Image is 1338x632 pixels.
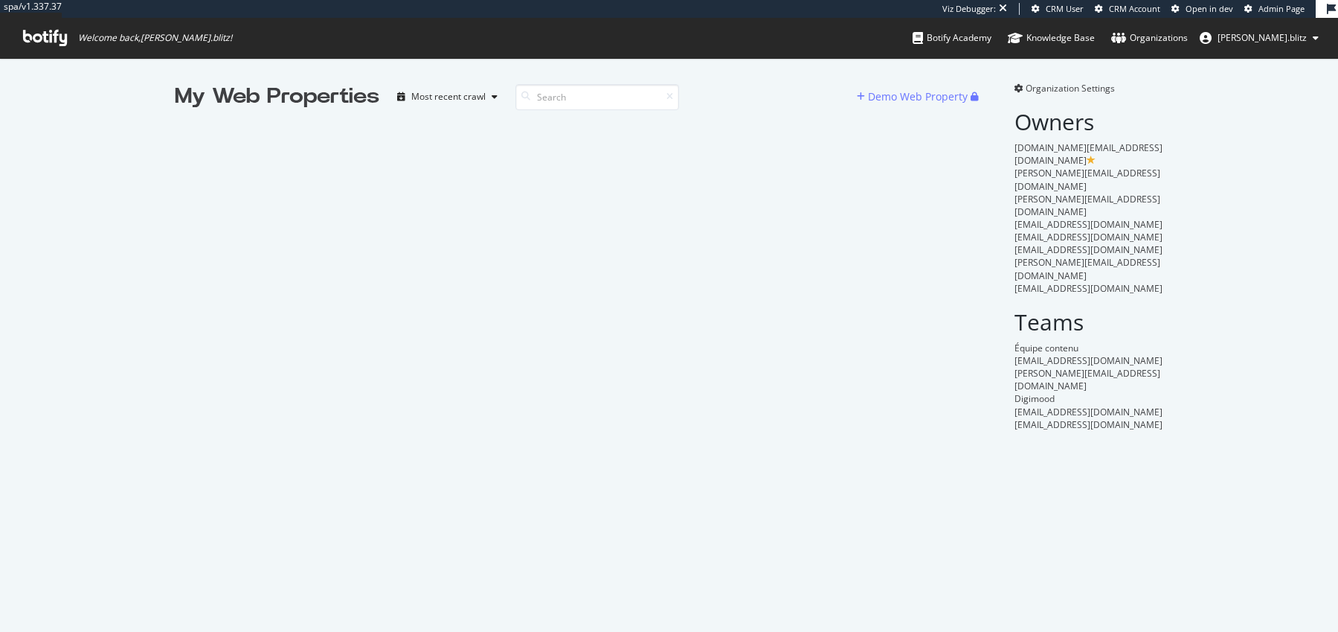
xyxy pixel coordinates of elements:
a: CRM User [1032,3,1084,15]
span: Organization Settings [1026,82,1115,95]
button: [PERSON_NAME].blitz [1188,26,1331,50]
span: [EMAIL_ADDRESS][DOMAIN_NAME] [1014,282,1162,295]
span: CRM User [1046,3,1084,14]
span: [PERSON_NAME][EMAIL_ADDRESS][DOMAIN_NAME] [1014,256,1160,281]
div: Most recent crawl [411,92,486,101]
h2: Teams [1014,310,1164,334]
span: [EMAIL_ADDRESS][DOMAIN_NAME] [1014,354,1162,367]
div: Demo Web Property [868,89,968,104]
a: CRM Account [1095,3,1160,15]
a: Open in dev [1171,3,1233,15]
a: Organizations [1111,18,1188,58]
span: [EMAIL_ADDRESS][DOMAIN_NAME] [1014,243,1162,256]
a: Demo Web Property [857,90,971,103]
span: [EMAIL_ADDRESS][DOMAIN_NAME] [1014,231,1162,243]
div: Équipe contenu [1014,342,1164,354]
span: [PERSON_NAME][EMAIL_ADDRESS][DOMAIN_NAME] [1014,367,1160,392]
a: Admin Page [1244,3,1305,15]
a: Knowledge Base [1008,18,1095,58]
span: [PERSON_NAME][EMAIL_ADDRESS][DOMAIN_NAME] [1014,193,1160,218]
div: Botify Academy [913,31,991,45]
span: Admin Page [1258,3,1305,14]
span: [EMAIL_ADDRESS][DOMAIN_NAME] [1014,218,1162,231]
div: Knowledge Base [1008,31,1095,45]
div: My Web Properties [175,82,379,112]
button: Most recent crawl [391,85,504,109]
span: Welcome back, [PERSON_NAME].blitz ! [78,32,232,44]
h2: Owners [1014,109,1164,134]
button: Demo Web Property [857,85,971,109]
span: [DOMAIN_NAME][EMAIL_ADDRESS][DOMAIN_NAME] [1014,141,1162,167]
span: alexandre.blitz [1218,31,1307,44]
div: Digimood [1014,392,1164,405]
span: CRM Account [1109,3,1160,14]
span: [EMAIL_ADDRESS][DOMAIN_NAME] [1014,418,1162,431]
input: Search [515,84,679,110]
a: Botify Academy [913,18,991,58]
span: Open in dev [1186,3,1233,14]
span: [PERSON_NAME][EMAIL_ADDRESS][DOMAIN_NAME] [1014,167,1160,192]
span: [EMAIL_ADDRESS][DOMAIN_NAME] [1014,406,1162,418]
div: Viz Debugger: [942,3,996,15]
div: Organizations [1111,31,1188,45]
